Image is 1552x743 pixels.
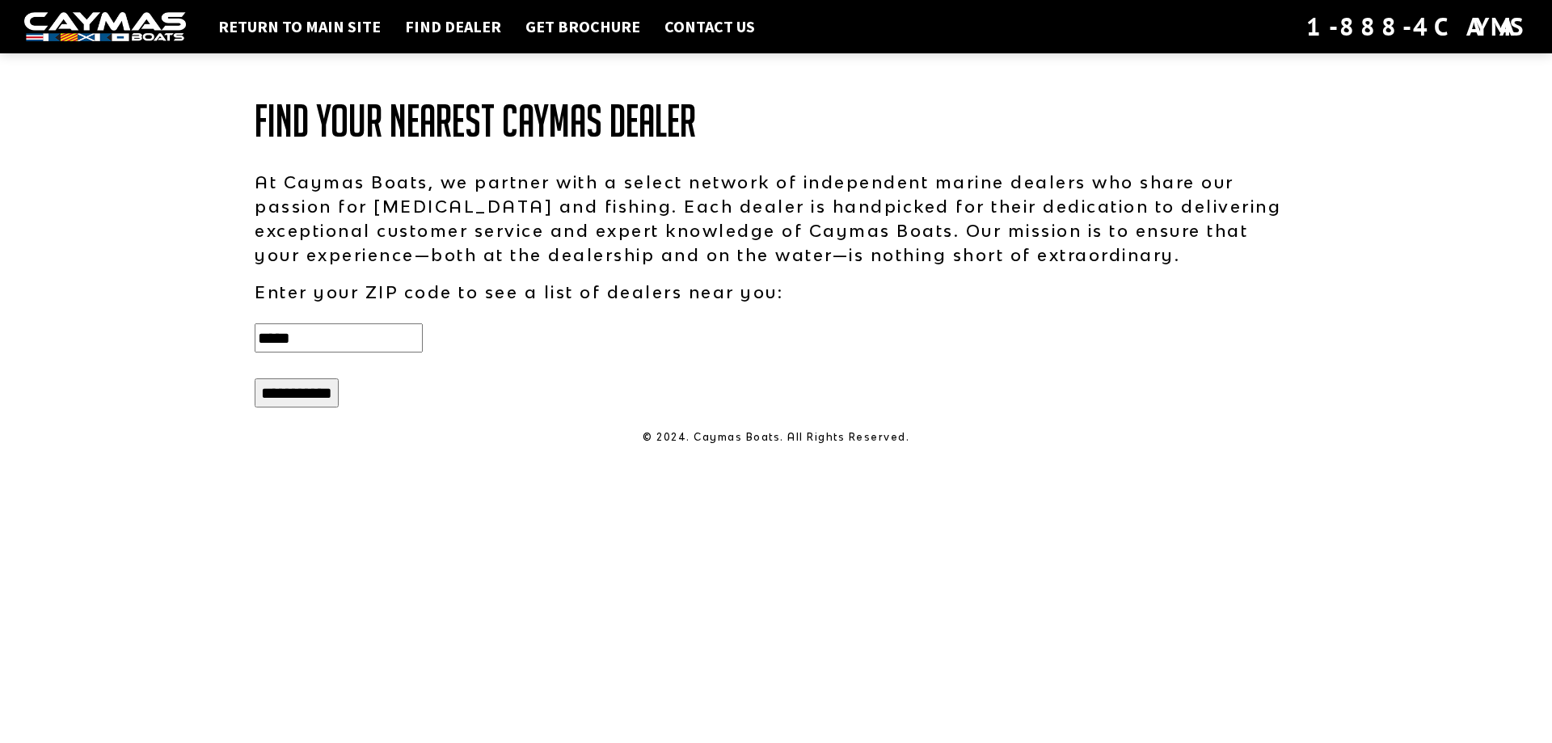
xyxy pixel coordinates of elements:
[255,97,1297,146] h1: Find Your Nearest Caymas Dealer
[1306,9,1528,44] div: 1-888-4CAYMAS
[255,280,1297,304] p: Enter your ZIP code to see a list of dealers near you:
[24,12,186,42] img: white-logo-c9c8dbefe5ff5ceceb0f0178aa75bf4bb51f6bca0971e226c86eb53dfe498488.png
[517,16,648,37] a: Get Brochure
[255,170,1297,267] p: At Caymas Boats, we partner with a select network of independent marine dealers who share our pas...
[656,16,763,37] a: Contact Us
[397,16,509,37] a: Find Dealer
[210,16,389,37] a: Return to main site
[255,430,1297,445] p: © 2024. Caymas Boats. All Rights Reserved.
